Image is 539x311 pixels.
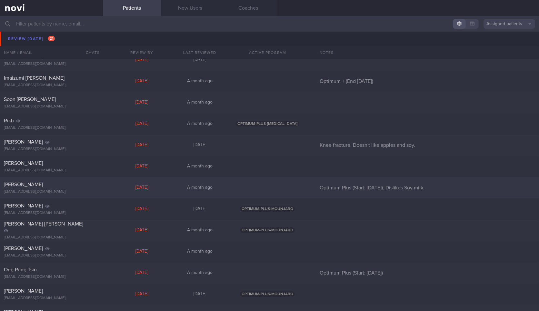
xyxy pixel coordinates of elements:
[171,57,229,63] div: [DATE]
[240,227,295,233] span: OPTIMUM-PLUS-MOUNJARO
[171,100,229,105] div: A month ago
[4,182,43,187] span: [PERSON_NAME]
[240,291,295,297] span: OPTIMUM-PLUS-MOUNJARO
[4,211,99,216] div: [EMAIL_ADDRESS][DOMAIN_NAME]
[171,291,229,297] div: [DATE]
[4,246,43,251] span: [PERSON_NAME]
[4,253,99,258] div: [EMAIL_ADDRESS][DOMAIN_NAME]
[4,161,43,166] span: [PERSON_NAME]
[113,121,171,127] div: [DATE]
[4,168,99,173] div: [EMAIL_ADDRESS][DOMAIN_NAME]
[171,206,229,212] div: [DATE]
[113,78,171,84] div: [DATE]
[171,164,229,169] div: A month ago
[113,142,171,148] div: [DATE]
[4,33,43,38] span: [PERSON_NAME]
[171,78,229,84] div: A month ago
[113,164,171,169] div: [DATE]
[4,125,99,130] div: [EMAIL_ADDRESS][DOMAIN_NAME]
[113,100,171,105] div: [DATE]
[4,275,99,279] div: [EMAIL_ADDRESS][DOMAIN_NAME]
[113,291,171,297] div: [DATE]
[4,75,65,81] span: Imaizumi [PERSON_NAME]
[171,249,229,255] div: A month ago
[4,288,43,294] span: [PERSON_NAME]
[171,142,229,148] div: [DATE]
[113,227,171,233] div: [DATE]
[4,267,37,272] span: Ong Peng Tsin
[316,185,539,191] div: Optimum Plus (Start: [DATE]). Dislikes Soy milk.
[113,36,171,42] div: [DATE]
[4,147,99,152] div: [EMAIL_ADDRESS][DOMAIN_NAME]
[316,142,539,148] div: Knee fracture. Doesn't like apples and soy.
[4,104,99,109] div: [EMAIL_ADDRESS][DOMAIN_NAME]
[171,36,229,42] div: [DATE]
[4,54,43,59] span: [PERSON_NAME]
[236,121,299,126] span: OPTIMUM-PLUS-[MEDICAL_DATA]
[113,57,171,63] div: [DATE]
[171,270,229,276] div: A month ago
[316,270,539,276] div: Optimum Plus (Start: [DATE])
[4,97,56,102] span: Soon [PERSON_NAME]
[113,206,171,212] div: [DATE]
[4,189,99,194] div: [EMAIL_ADDRESS][DOMAIN_NAME]
[113,185,171,191] div: [DATE]
[4,118,14,123] span: Rikh
[316,78,539,85] div: Optimum + (End [DATE])
[113,270,171,276] div: [DATE]
[4,221,83,226] span: [PERSON_NAME] [PERSON_NAME]
[171,227,229,233] div: A month ago
[171,121,229,127] div: A month ago
[240,206,295,212] span: OPTIMUM-PLUS-MOUNJARO
[4,139,43,145] span: [PERSON_NAME]
[4,83,99,88] div: [EMAIL_ADDRESS][DOMAIN_NAME]
[4,296,99,301] div: [EMAIL_ADDRESS][DOMAIN_NAME]
[171,185,229,191] div: A month ago
[113,249,171,255] div: [DATE]
[4,62,99,66] div: [EMAIL_ADDRESS][DOMAIN_NAME]
[484,19,535,29] button: Assigned patients
[4,235,99,240] div: [EMAIL_ADDRESS][DOMAIN_NAME]
[4,203,43,208] span: [PERSON_NAME]
[4,40,99,45] div: [EMAIL_ADDRESS][DOMAIN_NAME]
